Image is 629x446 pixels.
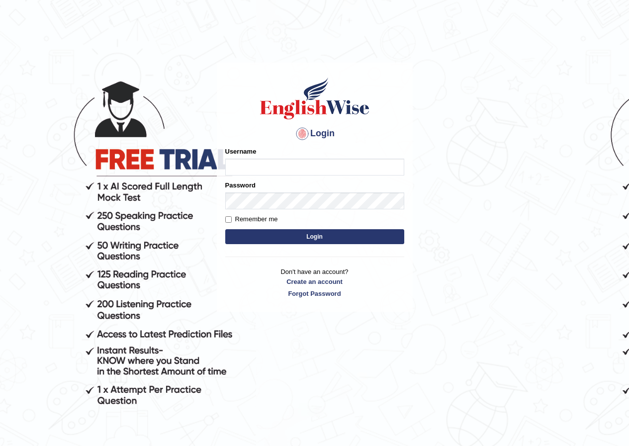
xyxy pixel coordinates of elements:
[225,126,404,142] h4: Login
[225,229,404,244] button: Login
[225,180,256,190] label: Password
[225,147,257,156] label: Username
[225,289,404,298] a: Forgot Password
[225,216,232,223] input: Remember me
[225,214,278,224] label: Remember me
[225,277,404,286] a: Create an account
[258,76,371,121] img: Logo of English Wise sign in for intelligent practice with AI
[225,267,404,298] p: Don't have an account?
